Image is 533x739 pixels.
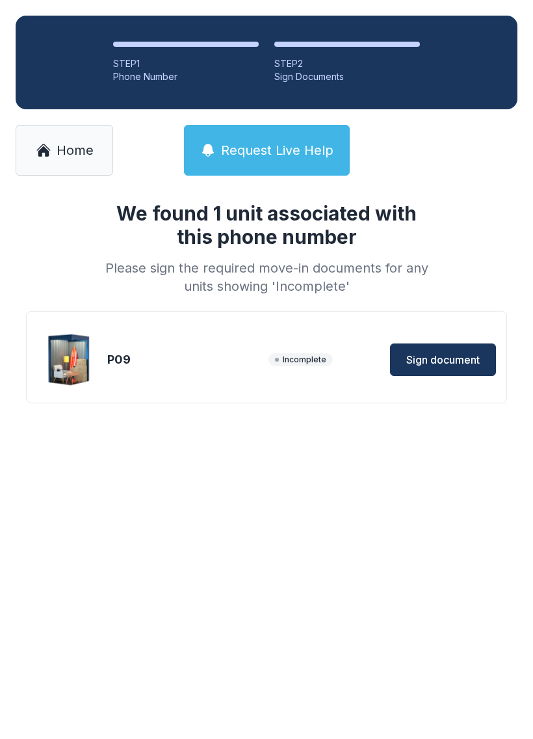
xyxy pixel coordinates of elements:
div: STEP 2 [274,57,420,70]
div: P09 [107,351,263,369]
h1: We found 1 unit associated with this phone number [100,202,433,249]
div: STEP 1 [113,57,259,70]
div: Sign Documents [274,70,420,83]
span: Sign document [406,352,480,368]
div: Phone Number [113,70,259,83]
span: Request Live Help [221,141,333,159]
span: Incomplete [268,353,333,366]
div: Please sign the required move-in documents for any units showing 'Incomplete' [100,259,433,295]
span: Home [57,141,94,159]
